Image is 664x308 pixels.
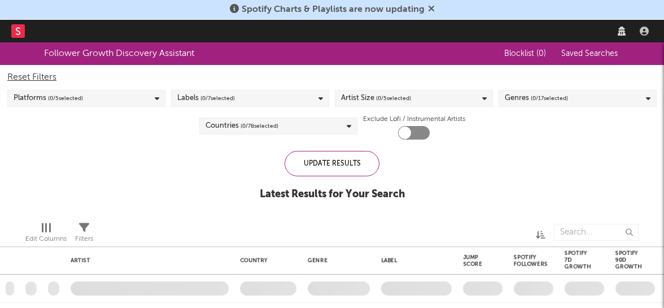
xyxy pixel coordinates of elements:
[381,257,446,264] div: Label
[240,257,291,264] div: Country
[463,254,486,267] div: Jump Score
[504,50,546,58] span: Blocklist
[260,188,405,201] div: Latest Results for Your Search
[363,112,465,126] label: Exclude Lofi / Instrumental Artists
[428,5,435,14] span: Dismiss
[558,49,620,58] button: Saved Searches
[565,250,591,270] div: Spotify 7D Growth
[75,218,93,251] div: Filters
[7,71,657,84] div: Reset Filters
[75,232,93,246] div: Filters
[505,92,568,105] div: Genres
[200,92,235,105] span: ( 0 / 7 selected)
[514,254,548,267] div: Spotify Followers
[25,232,67,246] div: Edit Columns
[14,92,83,105] div: Platforms
[615,250,642,270] div: Spotify 90D Growth
[308,257,364,264] div: Genre
[561,50,620,58] span: Saved Searches
[71,257,223,264] div: Artist
[25,218,67,251] div: Edit Columns
[285,151,379,176] div: Update Results
[536,50,546,58] span: ( 0 )
[48,92,83,105] span: ( 0 / 5 selected)
[241,119,278,133] span: ( 0 / 78 selected)
[206,119,278,133] div: Countries
[44,47,194,60] div: Follower Growth Discovery Assistant
[554,224,639,241] input: Search...
[341,92,411,105] div: Artist Size
[531,92,568,105] span: ( 0 / 17 selected)
[376,92,411,105] span: ( 0 / 5 selected)
[242,5,425,14] span: Spotify Charts & Playlists are now updating
[177,92,235,105] div: Labels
